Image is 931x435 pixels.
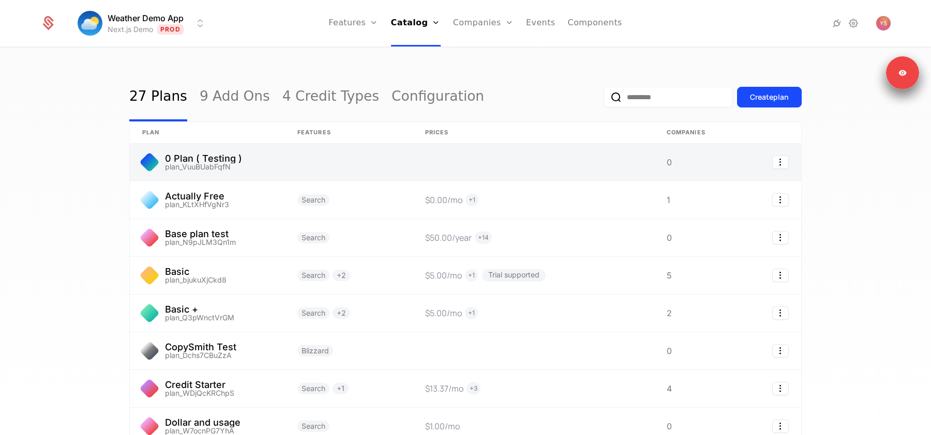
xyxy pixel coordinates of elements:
button: Select action [772,344,789,358]
a: 4 Credit Types [282,73,379,121]
a: 9 Add Ons [200,73,270,121]
a: Integrations [831,17,843,29]
img: Youssef Salah [876,16,891,30]
a: 27 Plans [129,73,187,121]
a: Settings [847,17,860,29]
span: Prod [157,24,184,35]
th: Features [285,122,413,144]
img: Weather Demo App [78,11,102,36]
th: plan [130,122,285,144]
button: Select action [772,382,789,395]
div: Next.js Demo [108,24,153,35]
button: Open user button [876,16,891,30]
button: Select environment [81,12,206,35]
th: Prices [413,122,654,144]
div: Create plan [750,92,789,102]
button: Select action [772,156,789,169]
a: Configuration [392,73,484,121]
span: Weather Demo App [108,12,184,24]
button: Select action [772,269,789,282]
button: Select action [772,231,789,244]
button: Createplan [737,87,802,107]
button: Select action [772,420,789,433]
th: Companies [654,122,737,144]
button: Select action [772,193,789,207]
button: Select action [772,306,789,320]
